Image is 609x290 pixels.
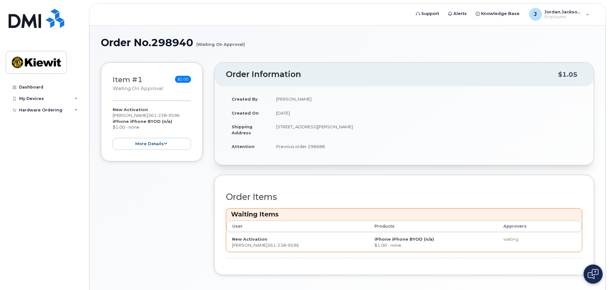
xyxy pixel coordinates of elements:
[232,144,255,149] strong: Attention
[267,243,299,248] span: 361
[113,119,172,124] strong: iPhone iPhone BYOD (n/a)
[270,92,582,106] td: [PERSON_NAME]
[175,76,191,83] span: $1.00
[226,221,369,232] th: User
[113,76,163,92] h3: Item #1
[374,237,434,242] strong: iPhone iPhone BYOD (n/a)
[113,107,191,150] div: [PERSON_NAME] $1.00 - none
[369,232,498,252] td: $1.00 - none
[196,37,245,47] small: (Waiting On Approval)
[113,86,163,91] small: Waiting On Approval
[270,120,582,139] td: [STREET_ADDRESS][PERSON_NAME]
[148,113,180,118] span: 361
[226,70,558,79] h2: Order Information
[231,210,577,219] h3: Waiting Items
[232,237,267,242] strong: New Activation
[157,113,167,118] span: 238
[498,221,561,232] th: Approvers
[270,106,582,120] td: [DATE]
[167,113,180,118] span: 9596
[113,107,148,112] strong: New Activation
[503,236,555,242] div: waiting
[286,243,299,248] span: 9596
[101,37,594,48] h1: Order No.298940
[270,139,582,153] td: Previous order 298688
[226,192,582,202] h2: Order Items
[558,68,577,81] div: $1.05
[226,232,369,252] td: [PERSON_NAME]
[232,110,259,116] strong: Created On
[113,138,191,150] button: more details
[232,124,252,135] strong: Shipping Address
[588,269,598,279] img: Open chat
[232,96,258,102] strong: Created By
[276,243,286,248] span: 238
[369,221,498,232] th: Products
